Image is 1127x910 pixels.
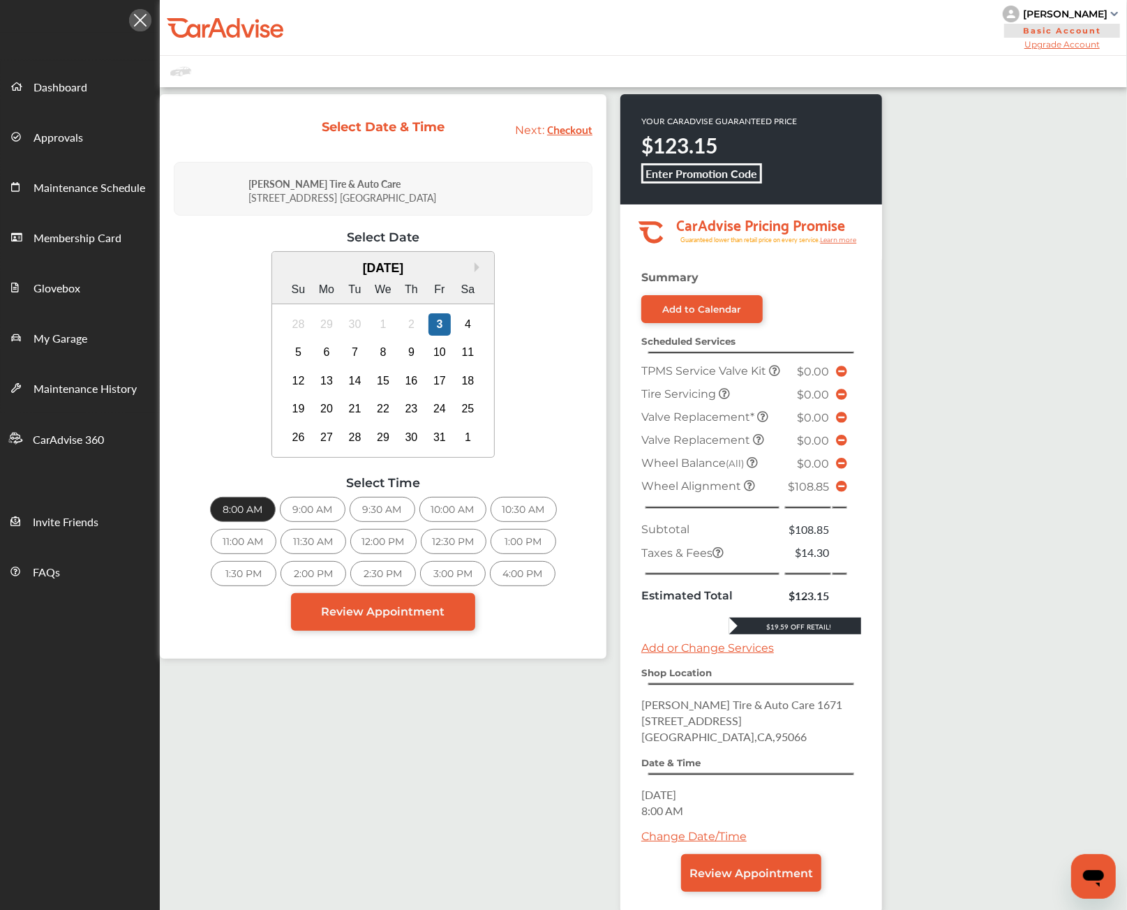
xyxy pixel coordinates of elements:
[210,497,276,522] div: 8:00 AM
[797,388,829,401] span: $0.00
[641,546,724,560] span: Taxes & Fees
[641,667,712,678] strong: Shop Location
[547,119,592,138] span: Checkout
[663,304,742,315] div: Add to Calendar
[428,341,451,364] div: Choose Friday, October 10th, 2025
[457,313,479,336] div: Choose Saturday, October 4th, 2025
[676,211,845,237] tspan: CarAdvise Pricing Promise
[315,278,338,301] div: Mo
[248,177,401,191] strong: [PERSON_NAME] Tire & Auto Care
[1071,854,1116,899] iframe: Button to launch messaging window
[457,278,479,301] div: Sa
[280,497,345,522] div: 9:00 AM
[1003,6,1020,22] img: knH8PDtVvWoAbQRylUukY18CTiRevjo20fAtgn5MLBQj4uumYvk2MzTtcAIzfGAtb1XOLVMAvhLuqoNAbL4reqehy0jehNKdM...
[641,479,744,493] span: Wheel Alignment
[315,313,338,336] div: Not available Monday, September 29th, 2025
[641,757,701,768] strong: Date & Time
[641,295,763,323] a: Add to Calendar
[288,426,310,449] div: Choose Sunday, October 26th, 2025
[174,230,592,244] div: Select Date
[401,398,423,420] div: Choose Thursday, October 23rd, 2025
[428,313,451,336] div: Choose Friday, October 3rd, 2025
[784,584,833,607] td: $123.15
[729,622,861,632] div: $19.59 Off Retail!
[401,426,423,449] div: Choose Thursday, October 30th, 2025
[344,341,366,364] div: Choose Tuesday, October 7th, 2025
[689,867,813,880] span: Review Appointment
[784,518,833,541] td: $108.85
[646,165,758,181] b: Enter Promotion Code
[372,398,394,420] div: Choose Wednesday, October 22nd, 2025
[33,280,80,298] span: Glovebox
[641,410,757,424] span: Valve Replacement*
[33,564,60,582] span: FAQs
[372,426,394,449] div: Choose Wednesday, October 29th, 2025
[641,696,842,713] span: [PERSON_NAME] Tire & Auto Care 1671
[288,341,310,364] div: Choose Sunday, October 5th, 2025
[457,341,479,364] div: Choose Saturday, October 11th, 2025
[820,236,857,244] tspan: Learn more
[321,119,446,135] div: Select Date & Time
[726,458,744,469] small: (All)
[1111,12,1118,16] img: sCxJUJ+qAmfqhQGDUl18vwLg4ZYJ6CxN7XmbOMBAAAAAElFTkSuQmCC
[1023,8,1107,20] div: [PERSON_NAME]
[33,380,137,398] span: Maintenance History
[291,593,475,631] a: Review Appointment
[641,830,747,843] a: Change Date/Time
[33,179,145,197] span: Maintenance Schedule
[344,426,366,449] div: Choose Tuesday, October 28th, 2025
[1,61,159,111] a: Dashboard
[33,129,83,147] span: Approvals
[344,370,366,392] div: Choose Tuesday, October 14th, 2025
[1,362,159,412] a: Maintenance History
[641,130,717,160] strong: $123.15
[491,529,556,554] div: 1:00 PM
[515,124,592,137] a: Next: Checkout
[1004,24,1120,38] span: Basic Account
[272,261,495,276] div: [DATE]
[457,426,479,449] div: Choose Saturday, November 1st, 2025
[211,561,276,586] div: 1:30 PM
[281,529,346,554] div: 11:30 AM
[641,115,797,127] p: YOUR CARADVISE GUARANTEED PRICE
[170,63,191,80] img: placeholder_car.fcab19be.svg
[315,426,338,449] div: Choose Monday, October 27th, 2025
[428,278,451,301] div: Fr
[350,529,417,554] div: 12:00 PM
[641,729,807,745] span: [GEOGRAPHIC_DATA] , CA , 95066
[248,166,588,211] div: [STREET_ADDRESS] [GEOGRAPHIC_DATA]
[33,330,87,348] span: My Garage
[129,9,151,31] img: Icon.5fd9dcc7.svg
[491,497,557,522] div: 10:30 AM
[680,235,820,244] tspan: Guaranteed lower than retail price on every service.
[641,641,774,655] a: Add or Change Services
[401,278,423,301] div: Th
[288,313,310,336] div: Not available Sunday, September 28th, 2025
[797,411,829,424] span: $0.00
[315,341,338,364] div: Choose Monday, October 6th, 2025
[372,370,394,392] div: Choose Wednesday, October 15th, 2025
[784,541,833,564] td: $14.30
[1003,39,1121,50] span: Upgrade Account
[457,370,479,392] div: Choose Saturday, October 18th, 2025
[1,211,159,262] a: Membership Card
[797,434,829,447] span: $0.00
[490,561,555,586] div: 4:00 PM
[344,278,366,301] div: Tu
[641,364,769,378] span: TPMS Service Valve Kit
[401,341,423,364] div: Choose Thursday, October 9th, 2025
[315,398,338,420] div: Choose Monday, October 20th, 2025
[288,398,310,420] div: Choose Sunday, October 19th, 2025
[641,433,753,447] span: Valve Replacement
[797,457,829,470] span: $0.00
[641,387,719,401] span: Tire Servicing
[420,561,486,586] div: 3:00 PM
[641,786,676,803] span: [DATE]
[288,370,310,392] div: Choose Sunday, October 12th, 2025
[174,475,592,490] div: Select Time
[1,312,159,362] a: My Garage
[1,111,159,161] a: Approvals
[638,584,784,607] td: Estimated Total
[322,605,445,618] span: Review Appointment
[428,426,451,449] div: Choose Friday, October 31st, 2025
